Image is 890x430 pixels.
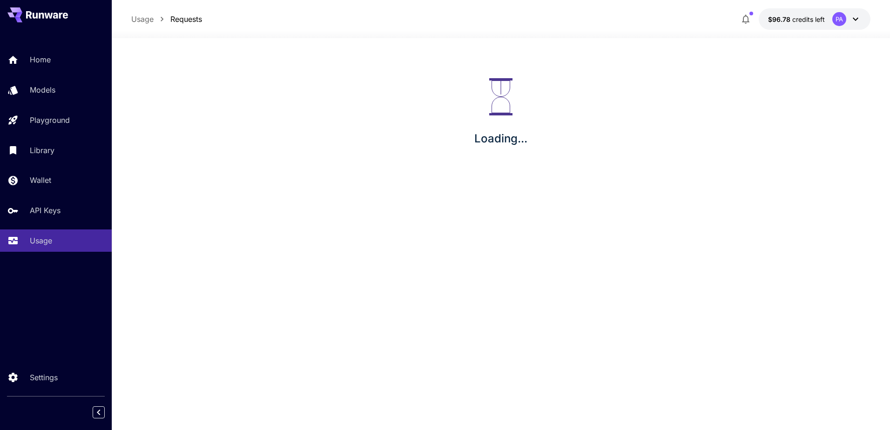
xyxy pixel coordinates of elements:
p: Home [30,54,51,65]
p: Library [30,145,54,156]
p: Settings [30,372,58,383]
a: Requests [170,13,202,25]
p: Models [30,84,55,95]
button: Collapse sidebar [93,406,105,418]
button: $96.78245PA [759,8,870,30]
nav: breadcrumb [131,13,202,25]
p: Loading... [474,130,527,147]
a: Usage [131,13,154,25]
div: PA [832,12,846,26]
p: Playground [30,114,70,126]
p: Usage [30,235,52,246]
div: Collapse sidebar [100,404,112,421]
p: Wallet [30,175,51,186]
span: credits left [792,15,825,23]
span: $96.78 [768,15,792,23]
p: API Keys [30,205,61,216]
div: $96.78245 [768,14,825,24]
